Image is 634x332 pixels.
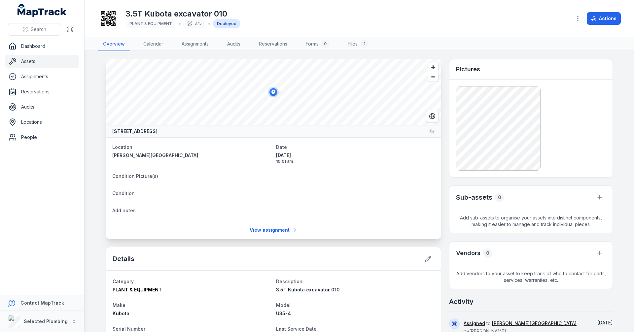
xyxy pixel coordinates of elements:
[113,287,162,292] span: PLANT & EQUIPMENT
[464,320,485,327] a: Assigned
[213,19,240,28] div: Deployed
[276,152,435,164] time: 8/26/2025, 10:01:46 AM
[276,279,302,284] span: Description
[112,128,158,135] strong: [STREET_ADDRESS]
[483,249,492,258] div: 0
[113,326,145,332] span: Serial Number
[98,37,130,51] a: Overview
[24,318,68,324] strong: Selected Plumbing
[321,40,329,48] div: 0
[254,37,293,51] a: Reservations
[456,193,492,202] h2: Sub-assets
[5,70,79,83] a: Assignments
[300,37,335,51] a: Forms0
[449,265,613,289] span: Add vendors to your asset to keep track of who to contact for parts, services, warranties, etc.
[8,23,61,36] button: Search
[449,297,474,306] h2: Activity
[342,37,373,51] a: Files1
[276,152,435,159] span: [DATE]
[426,110,439,122] button: Switch to Satellite View
[456,65,480,74] h3: Pictures
[597,320,613,325] time: 8/26/2025, 10:01:46 AM
[176,37,214,51] a: Assignments
[222,37,246,51] a: Audits
[456,249,480,258] h3: Vendors
[276,326,317,332] span: Last Service Date
[112,152,271,159] a: [PERSON_NAME][GEOGRAPHIC_DATA]
[276,144,287,150] span: Date
[112,173,158,179] span: Condition Picture(s)
[113,311,129,316] span: Kubota
[5,131,79,144] a: People
[5,55,79,68] a: Assets
[113,279,134,284] span: Category
[5,116,79,129] a: Locations
[597,320,613,325] span: [DATE]
[245,224,302,236] a: View assignment
[183,19,206,28] div: 375
[276,159,435,164] span: 10:01 am
[5,100,79,114] a: Audits
[5,85,79,98] a: Reservations
[106,59,441,125] canvas: Map
[113,254,134,263] h2: Details
[428,62,438,72] button: Zoom in
[449,209,613,233] span: Add sub-assets to organise your assets into distinct components, making it easier to manage and t...
[113,302,125,308] span: Make
[492,320,577,327] a: [PERSON_NAME][GEOGRAPHIC_DATA]
[125,9,240,19] h1: 3.5T Kubota excavator 010
[276,311,291,316] span: U35-4
[18,4,67,17] a: MapTrack
[138,37,168,51] a: Calendar
[495,193,504,202] div: 0
[360,40,368,48] div: 1
[112,208,136,213] span: Add notes
[112,144,132,150] span: Location
[112,190,135,196] span: Condition
[31,26,46,33] span: Search
[276,287,340,292] span: 3.5T Kubota excavator 010
[587,12,621,25] button: Actions
[5,40,79,53] a: Dashboard
[276,302,291,308] span: Model
[129,21,172,26] span: PLANT & EQUIPMENT
[428,72,438,82] button: Zoom out
[112,152,198,158] span: [PERSON_NAME][GEOGRAPHIC_DATA]
[20,300,64,306] strong: Contact MapTrack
